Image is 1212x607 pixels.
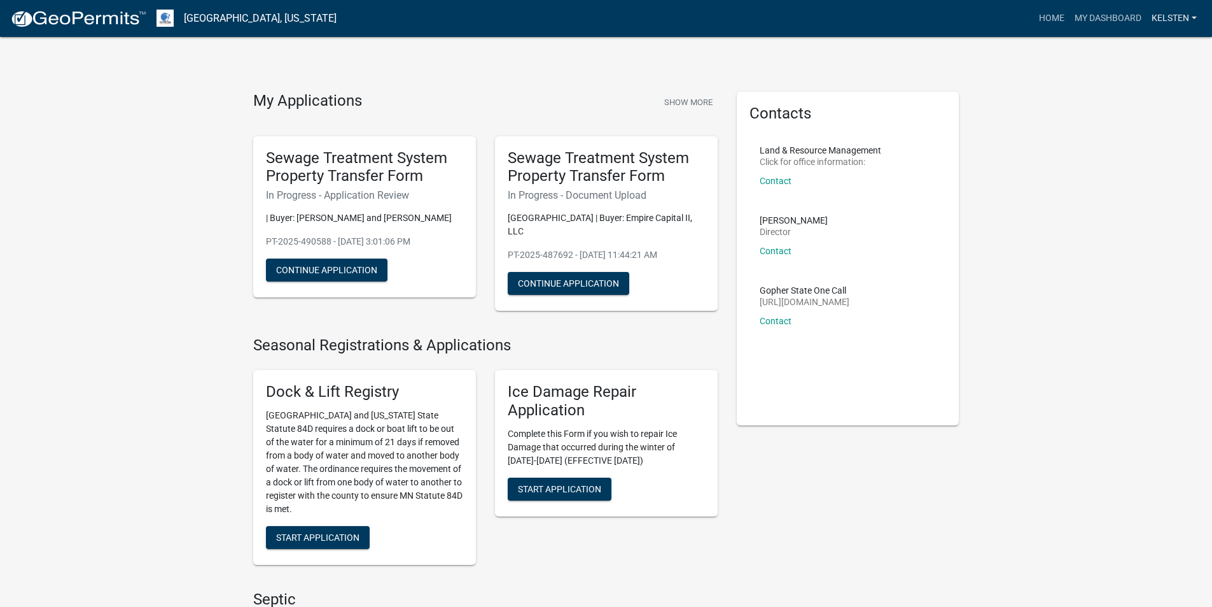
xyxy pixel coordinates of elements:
[760,146,881,155] p: Land & Resource Management
[266,235,463,248] p: PT-2025-490588 - [DATE] 3:01:06 PM
[760,286,849,295] p: Gopher State One Call
[659,92,718,113] button: Show More
[276,532,359,542] span: Start Application
[749,104,947,123] h5: Contacts
[508,383,705,420] h5: Ice Damage Repair Application
[184,8,337,29] a: [GEOGRAPHIC_DATA], [US_STATE]
[253,92,362,111] h4: My Applications
[266,189,463,201] h6: In Progress - Application Review
[760,157,881,166] p: Click for office information:
[266,259,387,282] button: Continue Application
[1146,6,1202,31] a: Kelsten
[760,297,849,306] p: [URL][DOMAIN_NAME]
[266,383,463,401] h5: Dock & Lift Registry
[760,216,828,225] p: [PERSON_NAME]
[508,211,705,238] p: [GEOGRAPHIC_DATA] | Buyer: Empire Capital II, LLC
[760,227,828,236] p: Director
[760,316,791,326] a: Contact
[157,10,174,27] img: Otter Tail County, Minnesota
[266,211,463,225] p: | Buyer: [PERSON_NAME] and [PERSON_NAME]
[266,409,463,516] p: [GEOGRAPHIC_DATA] and [US_STATE] State Statute 84D requires a dock or boat lift to be out of the ...
[266,526,370,549] button: Start Application
[508,189,705,201] h6: In Progress - Document Upload
[508,272,629,295] button: Continue Application
[760,176,791,186] a: Contact
[1069,6,1146,31] a: My Dashboard
[760,246,791,256] a: Contact
[266,149,463,186] h5: Sewage Treatment System Property Transfer Form
[508,248,705,262] p: PT-2025-487692 - [DATE] 11:44:21 AM
[253,336,718,355] h4: Seasonal Registrations & Applications
[518,483,601,494] span: Start Application
[508,427,705,468] p: Complete this Form if you wish to repair Ice Damage that occurred during the winter of [DATE]-[DA...
[508,478,611,501] button: Start Application
[1034,6,1069,31] a: Home
[508,149,705,186] h5: Sewage Treatment System Property Transfer Form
